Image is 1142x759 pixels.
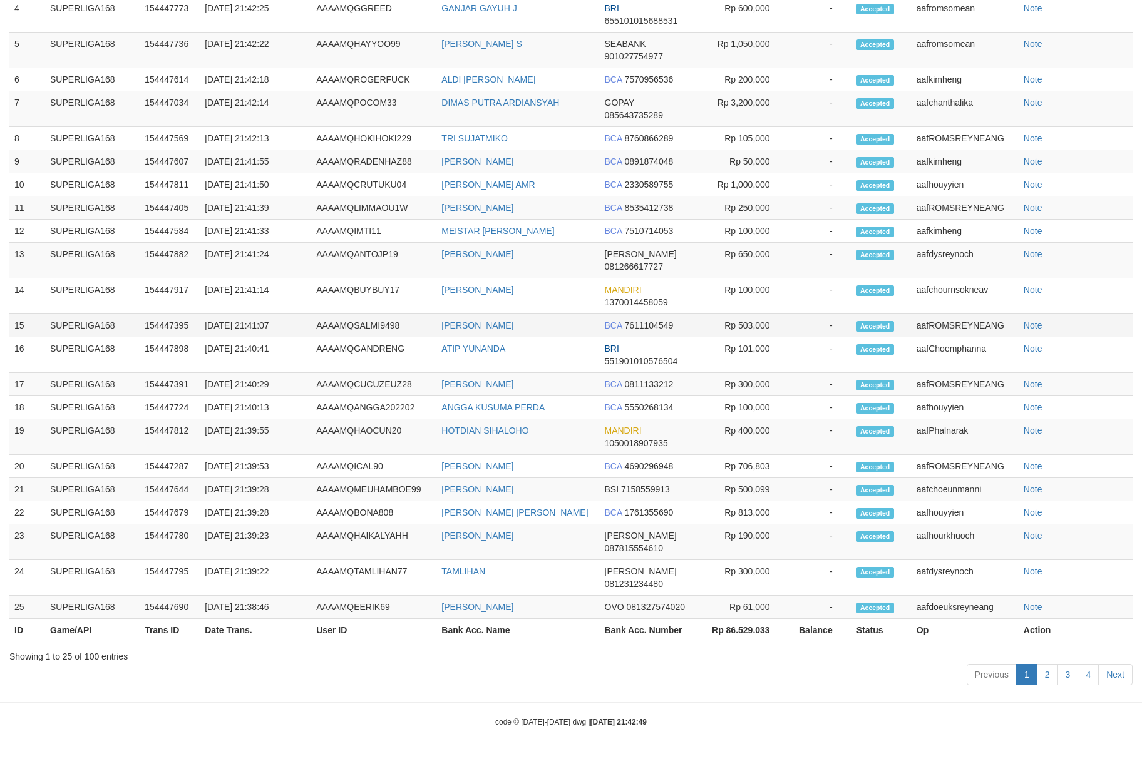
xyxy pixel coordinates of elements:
[694,127,789,150] td: Rp 105,000
[694,314,789,337] td: Rp 503,000
[605,3,619,13] span: BRI
[1024,320,1042,330] a: Note
[441,249,513,259] a: [PERSON_NAME]
[140,478,200,501] td: 154447644
[45,501,140,524] td: SUPERLIGA168
[140,396,200,419] td: 154447724
[9,314,45,337] td: 15
[605,262,663,272] span: Copy 081266617727 to clipboard
[694,173,789,196] td: Rp 1,000,000
[45,373,140,396] td: SUPERLIGA168
[605,320,622,330] span: BCA
[441,402,545,412] a: ANGGA KUSUMA PERDA
[441,3,517,13] a: GANJAR GAYUH J
[605,425,642,436] span: MANDIRI
[967,664,1017,685] a: Previous
[140,68,200,91] td: 154447614
[200,396,311,419] td: [DATE] 21:40:13
[605,110,663,120] span: Copy 085643735289 to clipboard
[45,478,140,501] td: SUPERLIGA168
[789,501,851,524] td: -
[1024,3,1042,13] a: Note
[1024,602,1042,612] a: Note
[45,91,140,127] td: SUPERLIGA168
[605,438,668,448] span: Copy 1050018907935 to clipboard
[912,243,1019,278] td: aafdysreynoch
[912,314,1019,337] td: aafROMSREYNEANG
[605,461,622,471] span: BCA
[1024,507,1042,517] a: Note
[856,531,894,542] span: Accepted
[856,134,894,145] span: Accepted
[1024,98,1042,108] a: Note
[45,68,140,91] td: SUPERLIGA168
[605,285,642,295] span: MANDIRI
[624,507,673,517] span: Copy 1761355690 to clipboard
[912,455,1019,478] td: aafROMSREYNEANG
[912,68,1019,91] td: aafkimheng
[912,150,1019,173] td: aafkimheng
[856,98,894,109] span: Accepted
[200,596,311,619] td: [DATE] 21:38:46
[912,33,1019,68] td: aafromsomean
[441,226,554,236] a: MEISTAR [PERSON_NAME]
[9,455,45,478] td: 20
[694,91,789,127] td: Rp 3,200,000
[45,419,140,455] td: SUPERLIGA168
[912,373,1019,396] td: aafROMSREYNEANG
[605,344,619,354] span: BRI
[1078,664,1099,685] a: 4
[605,297,668,307] span: Copy 1370014458059 to clipboard
[441,320,513,330] a: [PERSON_NAME]
[140,524,200,560] td: 154447780
[200,220,311,243] td: [DATE] 21:41:33
[311,33,436,68] td: AAAAMQHAYYOO99
[694,33,789,68] td: Rp 1,050,000
[605,133,622,143] span: BCA
[311,619,436,642] th: User ID
[1024,531,1042,541] a: Note
[311,150,436,173] td: AAAAMQRADENHAZ88
[624,133,673,143] span: Copy 8760866289 to clipboard
[912,419,1019,455] td: aafPhalnarak
[605,51,663,61] span: Copy 901027754977 to clipboard
[311,278,436,314] td: AAAAMQBUYBUY17
[789,196,851,220] td: -
[856,4,894,14] span: Accepted
[9,373,45,396] td: 17
[200,127,311,150] td: [DATE] 21:42:13
[605,566,677,576] span: [PERSON_NAME]
[311,524,436,560] td: AAAAMQHAIKALYAHH
[1024,379,1042,389] a: Note
[9,127,45,150] td: 8
[789,455,851,478] td: -
[200,314,311,337] td: [DATE] 21:41:07
[441,484,513,494] a: [PERSON_NAME]
[605,507,622,517] span: BCA
[694,455,789,478] td: Rp 706,803
[9,150,45,173] td: 9
[694,478,789,501] td: Rp 500,099
[311,596,436,619] td: AAAAMQEERIK69
[441,98,559,108] a: DIMAS PUTRA ARDIANSYAH
[200,33,311,68] td: [DATE] 21:42:22
[912,173,1019,196] td: aafhouyyien
[45,560,140,596] td: SUPERLIGA168
[1024,226,1042,236] a: Note
[45,455,140,478] td: SUPERLIGA168
[1024,285,1042,295] a: Note
[856,485,894,496] span: Accepted
[441,461,513,471] a: [PERSON_NAME]
[200,455,311,478] td: [DATE] 21:39:53
[605,180,622,190] span: BCA
[9,619,45,642] th: ID
[694,278,789,314] td: Rp 100,000
[1098,664,1133,685] a: Next
[1024,344,1042,354] a: Note
[1024,484,1042,494] a: Note
[694,619,789,642] th: Rp 86.529.033
[140,560,200,596] td: 154447795
[1057,664,1079,685] a: 3
[624,461,673,471] span: Copy 4690296948 to clipboard
[311,419,436,455] td: AAAAMQHAOCUN20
